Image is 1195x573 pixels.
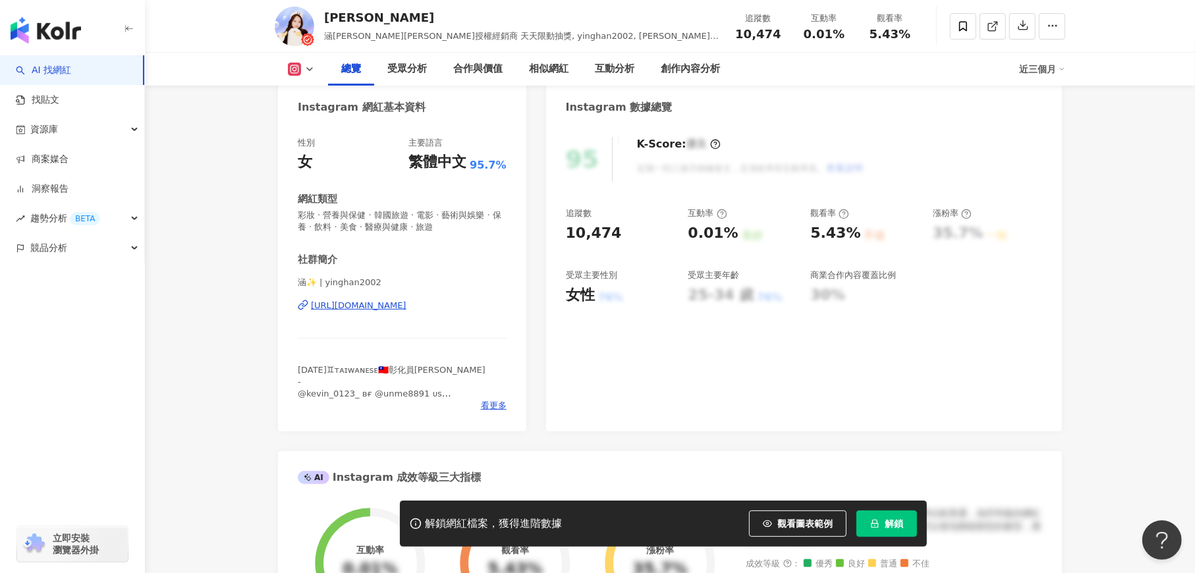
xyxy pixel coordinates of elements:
div: Instagram 網紅基本資料 [298,100,426,115]
div: 女 [298,152,312,173]
div: 0.01% [688,223,738,244]
span: 95.7% [470,158,507,173]
div: 總覽 [341,61,361,77]
div: [URL][DOMAIN_NAME] [311,300,406,312]
span: 趨勢分析 [30,204,100,233]
div: Instagram 成效等級三大指標 [298,470,481,485]
img: chrome extension [21,533,47,555]
span: 看更多 [481,400,507,412]
span: 涵[PERSON_NAME][PERSON_NAME]授權經銷商 天天限動抽獎, yinghan2002, [PERSON_NAME], ig_yinghan2002, 直播女孩 涵吉 IG y... [324,31,719,54]
span: 立即安裝 瀏覽器外掛 [53,532,99,556]
div: 漲粉率 [646,545,674,555]
span: 普通 [868,559,897,569]
span: 不佳 [901,559,930,569]
div: 商業合作內容覆蓋比例 [810,269,896,281]
div: 觀看率 [501,545,529,555]
a: 找貼文 [16,94,59,107]
span: 競品分析 [30,233,67,263]
div: 追蹤數 [733,12,783,25]
div: 相似網紅 [529,61,569,77]
span: 優秀 [804,559,833,569]
div: 追蹤數 [566,207,592,219]
div: AI [298,471,329,484]
a: 商案媒合 [16,153,69,166]
div: [PERSON_NAME] [324,9,719,26]
span: 0.01% [804,28,845,41]
div: 5.43% [810,223,860,244]
div: 互動率 [356,545,384,555]
div: 成效等級 ： [746,559,1042,569]
span: 涵✨ | yinghan2002 [298,277,507,288]
div: 社群簡介 [298,253,337,267]
div: K-Score : [637,137,721,151]
div: 受眾主要性別 [566,269,617,281]
div: 互動分析 [595,61,634,77]
div: 解鎖網紅檔案，獲得進階數據 [425,517,562,531]
div: 互動率 [688,207,727,219]
div: 觀看率 [865,12,915,25]
span: 解鎖 [885,518,903,529]
div: 漲粉率 [933,207,972,219]
span: 10,474 [735,27,781,41]
span: 資源庫 [30,115,58,144]
div: 互動率 [799,12,849,25]
a: 洞察報告 [16,182,69,196]
span: 彩妝 · 營養與保健 · 韓國旅遊 · 電影 · 藝術與娛樂 · 保養 · 飲料 · 美食 · 醫療與健康 · 旅遊 [298,209,507,233]
span: lock [870,519,879,528]
button: 觀看圖表範例 [749,510,847,537]
div: 近三個月 [1019,59,1065,80]
div: BETA [70,212,100,225]
a: chrome extension立即安裝 瀏覽器外掛 [17,526,128,562]
span: 觀看圖表範例 [777,518,833,529]
button: 解鎖 [856,510,917,537]
a: [URL][DOMAIN_NAME] [298,300,507,312]
span: 5.43% [870,28,910,41]
span: [DATE]♊ᴛᴀɪᴡᴀɴᴇsᴇ🇹🇼彰化員[PERSON_NAME] - @kevin_0123_ ʙғ @unme8891 ᴜs - 合作請詳見reels - [298,365,486,435]
div: 性別 [298,137,315,149]
span: rise [16,214,25,223]
div: 合作與價值 [453,61,503,77]
img: logo [11,17,81,43]
div: Instagram 數據總覽 [566,100,673,115]
div: 觀看率 [810,207,849,219]
div: 主要語言 [408,137,443,149]
a: searchAI 找網紅 [16,64,71,77]
div: 網紅類型 [298,192,337,206]
span: 良好 [836,559,865,569]
div: 受眾主要年齡 [688,269,739,281]
div: 繁體中文 [408,152,466,173]
img: KOL Avatar [275,7,314,46]
div: 女性 [566,285,595,306]
div: 10,474 [566,223,622,244]
div: 創作內容分析 [661,61,720,77]
div: 受眾分析 [387,61,427,77]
